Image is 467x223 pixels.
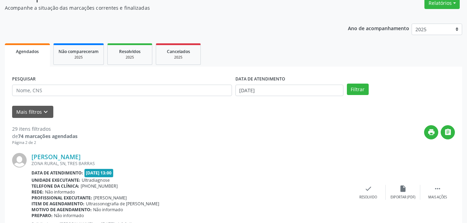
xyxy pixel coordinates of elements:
span: Resolvidos [119,49,141,54]
span: Cancelados [167,49,190,54]
i:  [444,128,452,136]
span: [PERSON_NAME] [93,195,127,201]
label: PESQUISAR [12,74,36,85]
a: [PERSON_NAME] [32,153,81,161]
span: Não informado [93,207,123,213]
span: [PHONE_NUMBER] [81,183,118,189]
button: Filtrar [347,84,369,95]
span: Ultrassonografia de [PERSON_NAME] [86,201,159,207]
b: Profissional executante: [32,195,92,201]
div: 2025 [113,55,147,60]
span: Não informado [45,189,75,195]
span: [DATE] 13:00 [84,169,114,177]
span: Não compareceram [59,49,99,54]
b: Preparo: [32,213,53,218]
span: Ultradiagnose [82,177,110,183]
div: Resolvido [359,195,377,200]
i: print [428,128,435,136]
input: Selecione um intervalo [235,85,343,96]
div: Exportar (PDF) [390,195,415,200]
i: insert_drive_file [399,185,407,192]
i:  [434,185,441,192]
div: 29 itens filtrados [12,125,78,132]
i: keyboard_arrow_down [42,108,50,116]
div: Página 2 de 2 [12,140,78,146]
div: ZONA RURAL, SN, TRES BARRAS [32,161,351,166]
label: DATA DE ATENDIMENTO [235,74,285,85]
b: Unidade executante: [32,177,80,183]
p: Ano de acompanhamento [348,24,409,32]
b: Rede: [32,189,44,195]
button:  [441,125,455,139]
div: 2025 [161,55,196,60]
div: Mais ações [428,195,447,200]
strong: 74 marcações agendadas [18,133,78,139]
b: Item de agendamento: [32,201,84,207]
button: print [424,125,438,139]
img: img [12,153,27,168]
b: Motivo de agendamento: [32,207,92,213]
b: Telefone da clínica: [32,183,79,189]
b: Data de atendimento: [32,170,83,176]
span: Agendados [16,49,39,54]
button: Mais filtroskeyboard_arrow_down [12,106,53,118]
div: de [12,132,78,140]
span: Não informado [54,213,84,218]
div: 2025 [59,55,99,60]
i: check [365,185,372,192]
input: Nome, CNS [12,85,232,96]
p: Acompanhe a situação das marcações correntes e finalizadas [5,4,325,11]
